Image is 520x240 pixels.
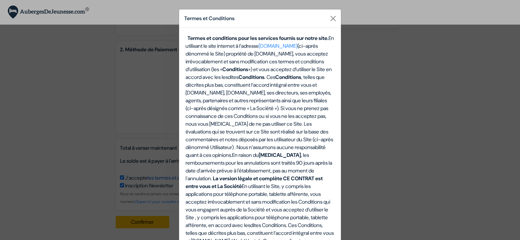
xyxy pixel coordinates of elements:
b: La version légale et complète [213,175,282,182]
h5: Termes et Conditions [184,15,235,22]
span: En raison du , les remboursements pour les annulations sont traités 90 jours après la date d'arri... [186,152,332,182]
button: Close [328,13,338,24]
a: [DOMAIN_NAME] [259,43,297,49]
b: Conditions [275,74,301,81]
strong: [MEDICAL_DATA] [259,152,301,158]
b: Conditions [239,74,265,81]
b: Termes et conditions pour les services fournis sur notre site. [188,35,329,42]
b: Conditions [222,66,248,73]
